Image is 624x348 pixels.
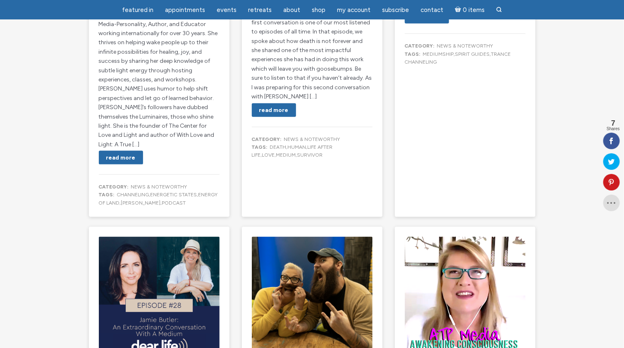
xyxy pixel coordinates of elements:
[288,144,306,150] a: human
[383,6,409,14] span: Subscribe
[405,51,421,57] b: Tags:
[99,184,129,190] b: Category:
[252,136,373,160] div: , , , , ,
[99,1,220,150] p: Watch or Listen to this Episode by clicking here. [PERSON_NAME] is a lifelong Medium, Media-Perso...
[122,6,154,14] span: featured in
[252,144,268,150] b: Tags:
[307,2,331,18] a: Shop
[423,51,454,57] a: mediumship
[607,127,620,131] span: Shares
[337,6,371,14] span: My Account
[252,136,282,142] b: Category:
[151,192,197,198] a: energetic states
[284,6,301,14] span: About
[262,152,275,158] a: love
[463,7,485,13] span: 0 items
[450,1,490,18] a: Cart0 items
[312,6,326,14] span: Shop
[131,184,187,190] a: News & Noteworthy
[212,2,242,18] a: Events
[117,2,159,18] a: featured in
[437,43,493,49] a: News & Noteworthy
[416,2,449,18] a: Contact
[249,6,272,14] span: Retreats
[162,200,186,206] a: podcast
[252,103,296,117] a: Read More
[99,151,143,164] a: Read More
[405,42,526,66] div: , ,
[217,6,237,14] span: Events
[117,192,149,198] a: channeling
[270,144,287,150] a: death
[378,2,414,18] a: Subscribe
[279,2,306,18] a: About
[160,2,210,18] a: Appointments
[284,136,340,142] a: News & Noteworthy
[276,152,296,158] a: medium
[455,6,463,14] i: Cart
[244,2,277,18] a: Retreats
[421,6,444,14] span: Contact
[165,6,206,14] span: Appointments
[332,2,376,18] a: My Account
[99,192,218,205] a: energy of land
[405,43,435,49] b: Category:
[455,51,490,57] a: spirit guides
[297,152,323,158] a: survivor
[607,119,620,127] span: 7
[121,200,161,206] a: [PERSON_NAME]
[99,192,115,198] b: Tags:
[99,183,220,207] div: , , , ,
